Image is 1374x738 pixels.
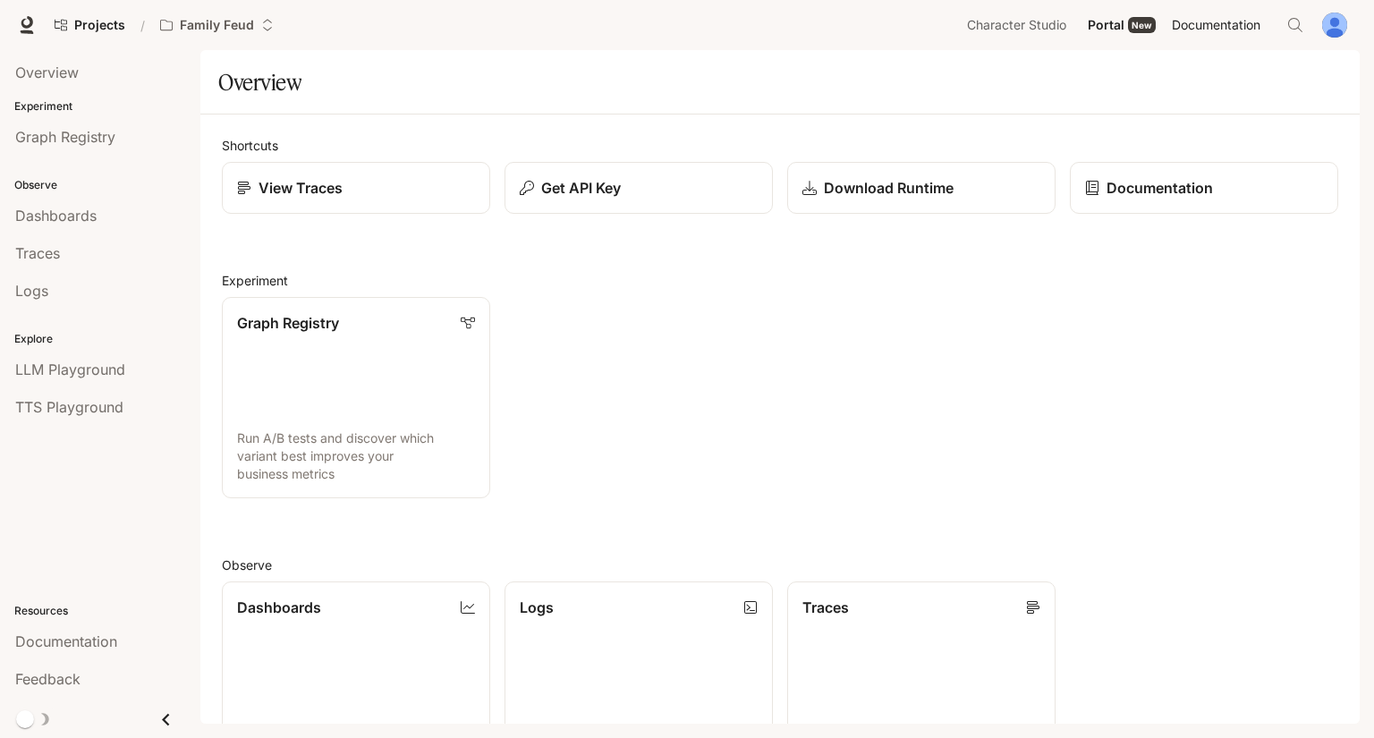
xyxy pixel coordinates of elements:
button: User avatar [1317,7,1353,43]
span: Documentation [1172,14,1260,37]
p: Family Feud [180,18,254,33]
a: PortalNew [1081,7,1163,43]
div: / [133,16,152,35]
a: Go to projects [47,7,133,43]
a: Documentation [1165,7,1274,43]
p: Documentation [1107,177,1213,199]
h2: Observe [222,556,1338,574]
p: View Traces [259,177,343,199]
p: Get API Key [541,177,621,199]
a: View Traces [222,162,490,214]
h2: Experiment [222,271,1338,290]
span: Character Studio [967,14,1066,37]
span: Portal [1088,14,1124,37]
p: Download Runtime [824,177,954,199]
p: Dashboards [237,597,321,618]
p: Traces [802,597,849,618]
a: Download Runtime [787,162,1056,214]
p: Logs [520,597,554,618]
p: Run A/B tests and discover which variant best improves your business metrics [237,429,475,483]
span: Projects [74,18,125,33]
img: User avatar [1322,13,1347,38]
p: Graph Registry [237,312,339,334]
button: Open Command Menu [1277,7,1313,43]
h1: Overview [218,64,301,100]
a: Graph RegistryRun A/B tests and discover which variant best improves your business metrics [222,297,490,498]
a: Character Studio [960,7,1079,43]
div: New [1128,17,1156,33]
h2: Shortcuts [222,136,1338,155]
button: Get API Key [505,162,773,214]
button: Open workspace menu [152,7,282,43]
a: Documentation [1070,162,1338,214]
